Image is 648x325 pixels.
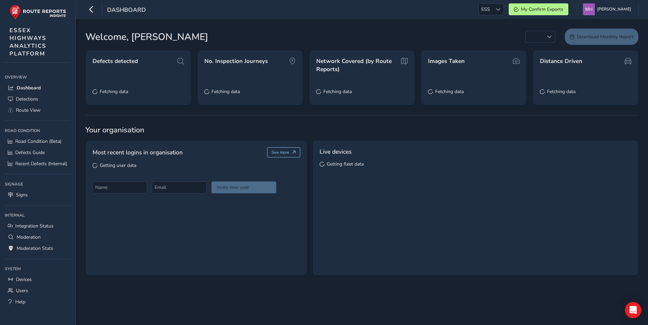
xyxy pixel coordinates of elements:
div: Signage [5,179,71,189]
span: Dashboard [107,6,146,15]
div: Internal [5,210,71,220]
a: Moderation Stats [5,243,71,254]
a: Dashboard [5,82,71,93]
a: Defects Guide [5,147,71,158]
span: Live devices [320,147,351,156]
a: Recent Defects (Internal) [5,158,71,169]
span: Fetching data [547,88,575,95]
span: [PERSON_NAME] [597,3,631,15]
span: Users [16,287,28,294]
span: Getting fleet data [327,161,364,167]
span: Signs [16,192,28,198]
a: Devices [5,274,71,285]
span: Integration Status [15,223,54,229]
span: Moderation [17,234,41,240]
span: Dashboard [17,85,41,91]
span: Defects detected [93,57,138,65]
span: Images Taken [428,57,465,65]
span: Your organisation [85,125,639,135]
span: Road Condition (Beta) [15,138,61,145]
span: My Confirm Exports [521,6,563,13]
button: See more [267,147,301,157]
img: rr logo [9,5,66,20]
span: Welcome, [PERSON_NAME] [85,30,208,44]
span: Distance Driven [540,57,582,65]
span: Defects Guide [15,149,45,156]
a: Help [5,296,71,307]
span: Fetching data [435,88,464,95]
div: Road Condition [5,126,71,136]
span: ESS [479,4,492,15]
span: Help [15,299,25,305]
div: Open Intercom Messenger [625,302,641,318]
a: Signs [5,189,71,200]
a: Detections [5,93,71,105]
span: Fetching data [323,88,352,95]
span: Fetching data [100,88,128,95]
a: Users [5,285,71,296]
a: Road Condition (Beta) [5,136,71,147]
a: Moderation [5,232,71,243]
a: Route View [5,105,71,116]
span: Recent Defects (Internal) [15,160,67,167]
button: My Confirm Exports [509,3,568,15]
input: Name [93,181,147,193]
span: Route View [16,107,41,113]
span: See more [271,150,289,155]
span: Devices [16,276,32,283]
span: No. Inspection Journeys [204,57,268,65]
span: Detections [16,96,38,102]
span: Fetching data [211,88,240,95]
img: diamond-layout [583,3,595,15]
a: Integration Status [5,220,71,232]
input: Email [152,181,206,193]
div: System [5,264,71,274]
button: [PERSON_NAME] [583,3,633,15]
span: Most recent logins in organisation [93,148,183,157]
div: Overview [5,72,71,82]
span: ESSEX HIGHWAYS ANALYTICS PLATFORM [9,26,46,58]
span: Getting user data [100,162,136,169]
span: Network Covered (by Route Reports) [316,57,399,73]
span: Moderation Stats [17,245,53,252]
